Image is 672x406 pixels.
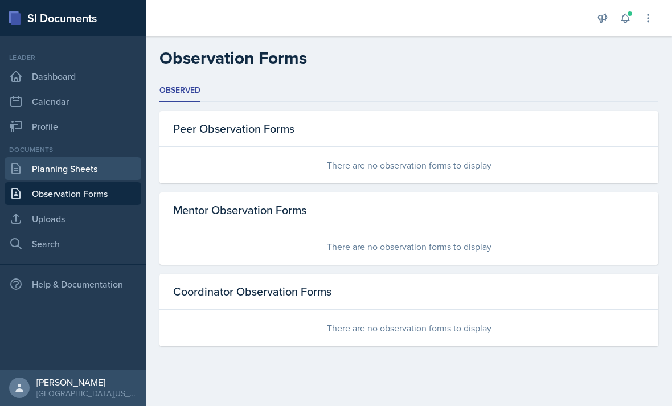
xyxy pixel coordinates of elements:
div: [GEOGRAPHIC_DATA][US_STATE] in [GEOGRAPHIC_DATA] [36,388,137,399]
div: There are no observation forms to display [159,147,658,183]
a: Calendar [5,90,141,113]
a: Observation Forms [5,182,141,205]
a: Search [5,232,141,255]
div: There are no observation forms to display [159,310,658,346]
div: Help & Documentation [5,273,141,296]
div: [PERSON_NAME] [36,376,137,388]
h2: Observation Forms [159,48,307,68]
div: Coordinator Observation Forms [159,274,658,310]
li: Observed [159,80,200,102]
div: Documents [5,145,141,155]
a: Planning Sheets [5,157,141,180]
a: Profile [5,115,141,138]
div: Peer Observation Forms [159,111,658,147]
a: Dashboard [5,65,141,88]
div: Mentor Observation Forms [159,192,658,228]
a: Uploads [5,207,141,230]
div: Leader [5,52,141,63]
div: There are no observation forms to display [159,228,658,265]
